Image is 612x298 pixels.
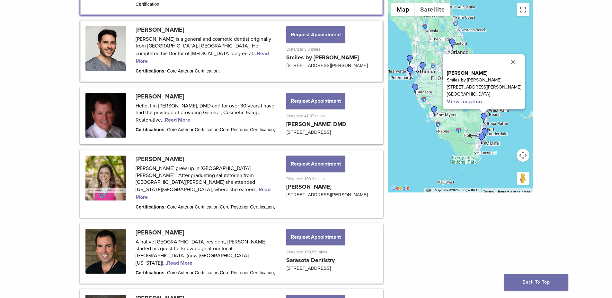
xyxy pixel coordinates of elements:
button: Close [505,54,521,70]
button: Show satellite imagery [415,3,450,16]
img: Google [390,184,411,192]
div: Dr. Rachel Donovan [429,106,439,116]
button: Toggle fullscreen view [517,3,529,16]
button: Request Appointment [286,26,345,42]
a: Open this area in Google Maps (opens a new window) [390,184,411,192]
a: View location [447,98,482,105]
span: Map data ©2025 Google, INEGI [435,188,479,192]
p: Smiles by [PERSON_NAME] [447,77,521,84]
div: Dr. Hank Michael [410,84,421,94]
div: Dr. Lino Suarez [476,133,487,144]
div: Dr. Seema Amin [405,55,415,65]
p: [STREET_ADDRESS][PERSON_NAME] [447,84,521,91]
button: Show street map [391,3,415,16]
button: Request Appointment [286,156,345,172]
div: Dr. David Carroll [480,128,490,138]
div: Dr. Larry Saylor [418,62,428,72]
a: Report a map error [498,190,531,193]
a: Terms (opens in new tab) [483,190,494,194]
a: Back To Top [504,274,568,291]
p: [PERSON_NAME] [447,70,521,77]
div: Dr. Phong Phane [405,66,415,77]
div: Dr. Armando Ponte [479,113,489,123]
div: Dr. Mary Isaacs [447,38,457,49]
p: [GEOGRAPHIC_DATA] [447,91,521,98]
button: Map camera controls [517,149,529,162]
button: Drag Pegman onto the map to open Street View [517,172,529,185]
button: Request Appointment [286,229,345,245]
button: Keyboard shortcuts [426,188,430,192]
button: Request Appointment [286,93,345,109]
